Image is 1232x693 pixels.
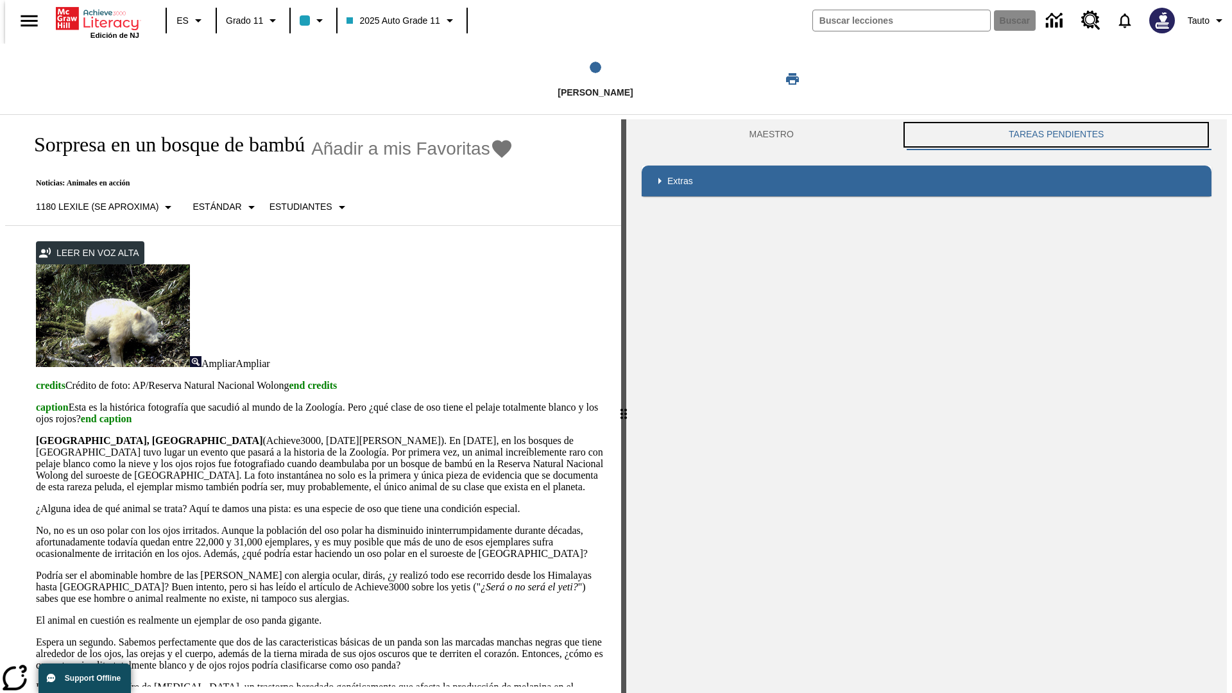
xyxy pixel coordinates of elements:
[772,67,813,90] button: Imprimir
[813,10,990,31] input: Buscar campo
[5,119,621,687] div: reading
[626,119,1227,693] div: activity
[901,119,1211,150] button: TAREAS PENDIENTES
[176,14,189,28] span: ES
[36,402,69,413] span: caption
[36,264,190,367] img: los pandas albinos en China a veces son confundidos con osos polares
[81,413,132,424] span: end caption
[235,358,269,369] span: Ampliar
[1149,8,1175,33] img: Avatar
[190,356,201,367] img: Ampliar
[38,663,131,693] button: Support Offline
[36,435,262,446] strong: [GEOGRAPHIC_DATA], [GEOGRAPHIC_DATA]
[642,119,901,150] button: Maestro
[171,9,212,32] button: Lenguaje: ES, Selecciona un idioma
[36,503,606,515] p: ¿Alguna idea de qué animal se trata? Aquí te damos una pista: es una especie de oso que tiene una...
[36,570,606,604] p: Podría ser el abominable hombre de las [PERSON_NAME] con alergia ocular, dirás, ¿y realizó todo e...
[1188,14,1210,28] span: Tauto
[36,525,606,560] p: No, no es un oso polar con los ojos irritados. Aunque la población del oso polar ha disminuido in...
[36,615,606,626] p: El animal en cuestión es realmente un ejemplar de oso panda gigante.
[36,241,144,265] button: Leer en voz alta
[264,196,355,219] button: Seleccionar estudiante
[65,674,121,683] span: Support Offline
[36,637,606,671] p: Espera un segundo. Sabemos perfectamente que dos de las caracteristicas básicas de un panda son l...
[226,14,263,28] span: Grado 11
[36,200,158,214] p: 1180 Lexile (Se aproxima)
[295,9,332,32] button: El color de la clase es azul claro. Cambiar el color de la clase.
[21,178,513,188] p: Noticias: Animales en acción
[341,9,462,32] button: Clase: 2025 Auto Grade 11, Selecciona una clase
[667,175,693,188] p: Extras
[36,380,65,391] span: credits
[642,119,1211,150] div: Instructional Panel Tabs
[621,119,626,693] div: Pulsa la tecla de intro o la barra espaciadora y luego presiona las flechas de derecha e izquierd...
[311,137,513,160] button: Añadir a mis Favoritas - Sorpresa en un bosque de bambú
[36,435,606,493] p: (Achieve3000, [DATE][PERSON_NAME]). En [DATE], en los bosques de [GEOGRAPHIC_DATA] tuvo lugar un ...
[481,581,578,592] em: ¿Será o no será el yeti?
[36,402,606,425] p: Esta es la histórica fotografía que sacudió al mundo de la Zoología. Pero ¿qué clase de oso tiene...
[187,196,264,219] button: Tipo de apoyo, Estándar
[1183,9,1232,32] button: Perfil/Configuración
[1142,4,1183,37] button: Escoja un nuevo avatar
[1108,4,1142,37] a: Notificaciones
[269,200,332,214] p: Estudiantes
[10,2,48,40] button: Abrir el menú lateral
[36,380,606,391] p: Crédito de foto: AP/Reserva Natural Nacional Wolong
[31,196,181,219] button: Seleccione Lexile, 1180 Lexile (Se aproxima)
[201,358,235,369] span: Ampliar
[21,133,305,157] h1: Sorpresa en un bosque de bambú
[346,14,440,28] span: 2025 Auto Grade 11
[289,380,337,391] span: end credits
[193,200,241,214] p: Estándar
[1038,3,1074,38] a: Centro de información
[642,166,1211,196] div: Extras
[558,87,633,98] span: [PERSON_NAME]
[429,44,762,114] button: Lee step 1 of 1
[90,31,139,39] span: Edición de NJ
[1074,3,1108,38] a: Centro de recursos, Se abrirá en una pestaña nueva.
[221,9,286,32] button: Grado: Grado 11, Elige un grado
[311,139,490,159] span: Añadir a mis Favoritas
[56,4,139,39] div: Portada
